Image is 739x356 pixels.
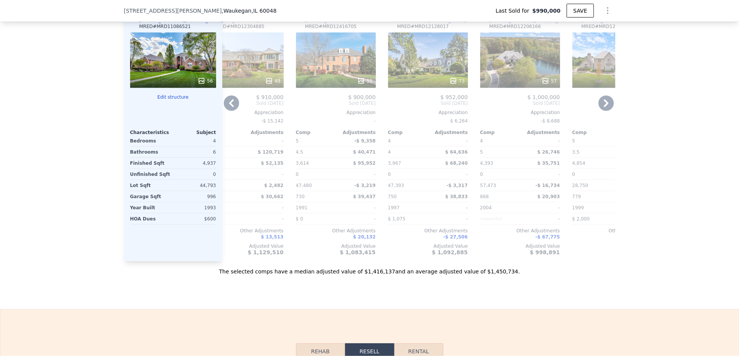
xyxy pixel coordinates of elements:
[354,183,375,188] span: -$ 3,219
[572,161,585,166] span: 4,854
[489,23,541,30] div: MRED # MRD12206166
[139,23,191,30] div: MRED # MRD11086521
[530,249,560,255] span: $ 998,891
[450,77,465,85] div: 73
[130,147,172,157] div: Bathrooms
[445,194,468,199] span: $ 38,833
[572,138,575,144] span: 5
[480,109,560,116] div: Appreciation
[337,214,376,224] div: -
[353,194,376,199] span: $ 39,437
[353,149,376,155] span: $ 40,471
[296,216,303,222] span: $ 0
[340,249,375,255] span: $ 1,083,415
[480,243,560,249] div: Adjusted Value
[480,138,483,144] span: 4
[537,149,560,155] span: $ 26,746
[130,214,172,224] div: HOA Dues
[537,194,560,199] span: $ 20,903
[204,228,284,234] div: Other Adjustments
[245,214,284,224] div: -
[388,109,468,116] div: Appreciation
[480,214,519,224] div: Unspecified
[522,169,560,180] div: -
[130,202,172,213] div: Year Built
[572,129,612,136] div: Comp
[532,7,561,15] span: $990,000
[443,234,468,240] span: -$ 27,506
[582,23,633,30] div: MRED # MRD12155960
[480,194,489,199] span: 868
[572,147,611,157] div: 3.5
[296,243,376,249] div: Adjusted Value
[175,169,216,180] div: 0
[296,147,334,157] div: 4.5
[213,23,265,30] div: MRED # MRD12304885
[572,183,589,188] span: 28,750
[572,172,575,177] span: 0
[527,94,560,100] span: $ 1,000,000
[614,169,652,180] div: -
[430,214,468,224] div: -
[430,136,468,146] div: -
[204,129,244,136] div: Comp
[175,180,216,191] div: 44,793
[430,202,468,213] div: -
[522,136,560,146] div: -
[130,129,173,136] div: Characteristics
[353,161,376,166] span: $ 95,952
[265,77,280,85] div: 49
[175,214,216,224] div: $600
[198,77,213,85] div: 56
[175,158,216,169] div: 4,937
[388,243,468,249] div: Adjusted Value
[175,191,216,202] div: 996
[296,100,376,106] span: Sold [DATE]
[600,3,615,18] button: Show Options
[480,228,560,234] div: Other Adjustments
[124,262,615,275] div: The selected comps have a median adjusted value of $1,416,137 and an average adjusted value of $1...
[173,129,216,136] div: Subject
[572,109,652,116] div: Appreciation
[432,249,468,255] span: $ 1,092,885
[480,129,520,136] div: Comp
[388,183,404,188] span: 47,393
[388,228,468,234] div: Other Adjustments
[480,100,560,106] span: Sold [DATE]
[388,147,427,157] div: 4
[388,216,406,222] span: $ 1,075
[612,129,652,136] div: Adjustments
[296,116,376,126] div: -
[388,129,428,136] div: Comp
[296,138,299,144] span: 5
[480,202,519,213] div: 2004
[536,234,560,240] span: -$ 67,775
[480,172,483,177] span: 0
[130,191,172,202] div: Garage Sqft
[204,202,242,213] div: 1988
[353,234,376,240] span: $ 20,132
[204,147,242,157] div: 3
[175,136,216,146] div: 4
[572,243,652,249] div: Adjusted Value
[567,4,594,18] button: SAVE
[204,100,284,106] span: Sold [DATE]
[261,234,284,240] span: $ 13,513
[572,202,611,213] div: 1999
[541,118,560,124] span: -$ 8,688
[222,7,277,15] span: , Waukegan
[245,202,284,213] div: -
[245,169,284,180] div: -
[258,149,283,155] span: $ 120,719
[251,8,276,14] span: , IL 60048
[261,161,284,166] span: $ 52,135
[536,183,560,188] span: -$ 16,734
[572,100,652,106] span: Sold [DATE]
[296,109,376,116] div: Appreciation
[522,214,560,224] div: -
[445,149,468,155] span: $ 64,636
[296,228,376,234] div: Other Adjustments
[388,202,427,213] div: 1997
[130,136,172,146] div: Bedrooms
[296,194,305,199] span: 730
